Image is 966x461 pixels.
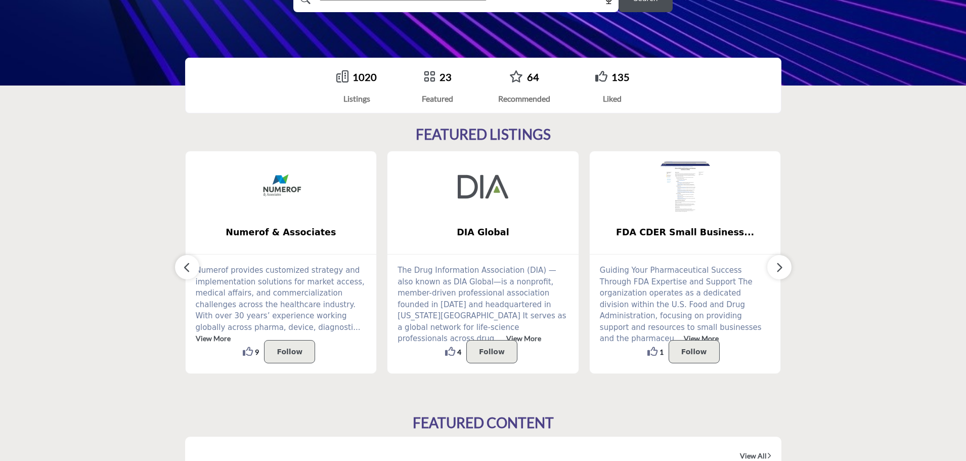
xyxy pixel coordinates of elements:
a: Go to Featured [423,70,435,84]
span: ... [674,334,681,343]
span: Numerof & Associates [201,226,362,239]
span: 9 [255,347,259,357]
button: Follow [264,340,315,363]
p: Guiding Your Pharmaceutical Success Through FDA Expertise and Support The organization operates a... [600,265,771,345]
a: View More [506,334,541,343]
div: Featured [422,93,453,105]
a: FDA CDER Small Business... [590,219,781,246]
div: Liked [595,93,630,105]
p: Follow [479,346,505,358]
a: Go to Recommended [509,70,523,84]
a: DIA Global [387,219,579,246]
div: Recommended [498,93,550,105]
img: Numerof & Associates [255,161,306,212]
span: FDA CDER Small Business... [605,226,766,239]
i: Go to Liked [595,70,607,82]
a: View More [684,334,719,343]
button: Follow [466,340,517,363]
a: 23 [440,71,452,83]
a: 64 [527,71,539,83]
h2: FEATURED CONTENT [413,414,554,432]
p: Numerof provides customized strategy and implementation solutions for market access, medical affa... [196,265,367,345]
a: 1020 [353,71,377,83]
a: 135 [611,71,630,83]
h2: FEATURED LISTINGS [416,126,551,143]
button: Follow [669,340,720,363]
span: 4 [457,347,461,357]
p: Follow [277,346,302,358]
span: 1 [660,347,664,357]
span: ... [353,323,360,332]
a: View More [196,334,231,343]
div: Listings [336,93,377,105]
p: The Drug Information Association (DIA) —also known as DIA Global—is a nonprofit, member-driven pr... [398,265,568,345]
a: Numerof & Associates [186,219,377,246]
b: Numerof & Associates [201,219,362,246]
span: ... [497,334,504,343]
b: FDA CDER Small Business and Industry Assistance (SBIA) [605,219,766,246]
span: DIA Global [403,226,563,239]
img: FDA CDER Small Business and Industry Assistance (SBIA) [660,161,711,212]
b: DIA Global [403,219,563,246]
p: Follow [681,346,707,358]
img: DIA Global [458,161,508,212]
a: View All [740,451,771,461]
